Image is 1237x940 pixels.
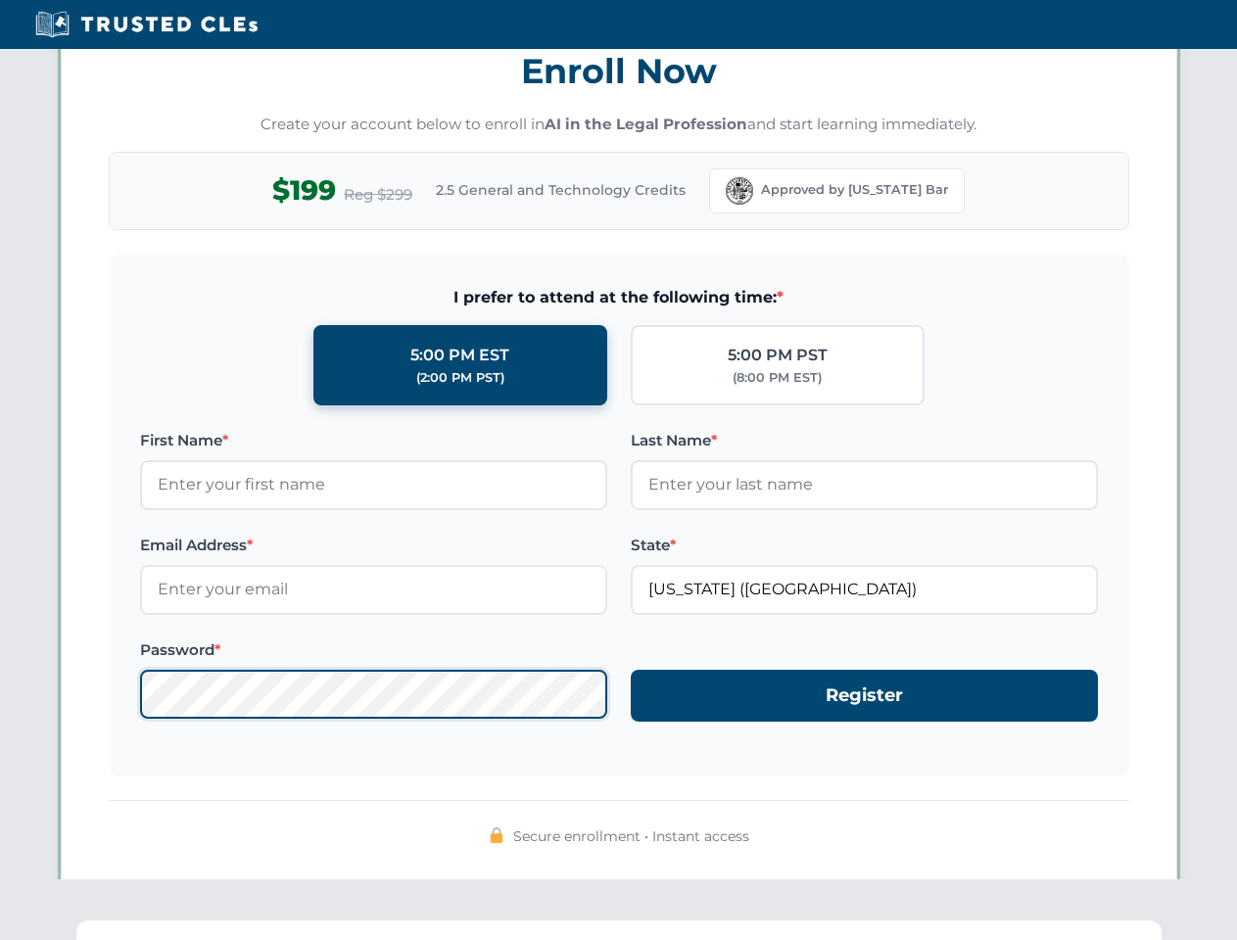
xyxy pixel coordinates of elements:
[631,670,1098,722] button: Register
[513,825,749,847] span: Secure enrollment • Instant access
[631,565,1098,614] input: Florida (FL)
[29,10,263,39] img: Trusted CLEs
[344,183,412,207] span: Reg $299
[416,368,504,388] div: (2:00 PM PST)
[140,285,1098,310] span: I prefer to attend at the following time:
[140,638,607,662] label: Password
[726,177,753,205] img: Florida Bar
[733,368,822,388] div: (8:00 PM EST)
[761,180,948,200] span: Approved by [US_STATE] Bar
[631,429,1098,452] label: Last Name
[631,534,1098,557] label: State
[140,565,607,614] input: Enter your email
[728,343,828,368] div: 5:00 PM PST
[109,40,1129,102] h3: Enroll Now
[489,827,504,843] img: 🔒
[272,168,336,212] span: $199
[631,460,1098,509] input: Enter your last name
[410,343,509,368] div: 5:00 PM EST
[140,460,607,509] input: Enter your first name
[545,115,747,133] strong: AI in the Legal Profession
[436,179,686,201] span: 2.5 General and Technology Credits
[140,429,607,452] label: First Name
[140,534,607,557] label: Email Address
[109,114,1129,136] p: Create your account below to enroll in and start learning immediately.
